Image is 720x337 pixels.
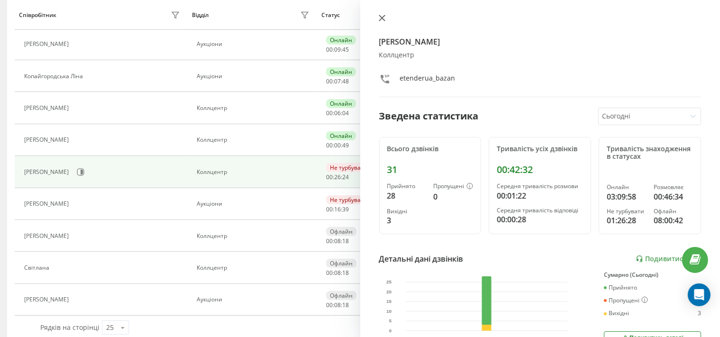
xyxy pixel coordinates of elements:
div: Коллцентр [197,105,311,111]
div: Аукціони [197,200,311,207]
div: 03:09:58 [607,191,646,202]
div: Онлайн [607,184,646,191]
span: 00 [326,301,333,309]
div: Онлайн [326,99,356,108]
div: : : [326,78,349,85]
div: etenderua_bazan [400,73,456,87]
div: 01:26:28 [607,215,646,226]
div: 31 [387,164,474,175]
h4: [PERSON_NAME] [379,36,702,47]
span: 16 [334,205,341,213]
span: 48 [342,77,349,85]
div: Відділ [192,12,209,18]
div: : : [326,142,349,149]
div: Аукціони [197,296,311,303]
div: Пропущені [433,183,473,191]
text: 20 [386,289,392,294]
div: Не турбувати [326,163,371,172]
div: Зведена статистика [379,109,479,123]
div: 0 [433,191,473,202]
span: 45 [342,46,349,54]
div: Офлайн [654,208,693,215]
div: 28 [387,190,426,201]
span: 00 [326,46,333,54]
div: Тривалість знаходження в статусах [607,145,693,161]
div: [PERSON_NAME] [24,41,71,47]
div: 3 [387,215,426,226]
div: Офлайн [326,259,356,268]
div: Коллцентр [197,169,311,175]
div: [PERSON_NAME] [24,137,71,143]
div: Вихідні [387,208,426,215]
span: 00 [326,173,333,181]
span: 00 [326,269,333,277]
div: Пропущені [604,297,648,304]
div: 00:46:34 [654,191,693,202]
span: 00 [326,205,333,213]
text: 10 [386,309,392,314]
span: 26 [334,173,341,181]
div: : : [326,302,349,309]
div: 00:00:28 [497,214,583,225]
span: 00 [326,237,333,245]
div: Онлайн [326,36,356,45]
div: : : [326,206,349,213]
div: Open Intercom Messenger [688,283,711,306]
div: : : [326,46,349,53]
div: Тривалість усіх дзвінків [497,145,583,153]
div: [PERSON_NAME] [24,105,71,111]
span: 08 [334,301,341,309]
div: Коллцентр [197,137,311,143]
text: 0 [389,328,392,333]
div: [PERSON_NAME] [24,169,71,175]
span: 09 [334,46,341,54]
span: 08 [334,237,341,245]
div: 25 [106,323,114,332]
div: Не турбувати [326,195,371,204]
text: 15 [386,299,392,304]
div: Середня тривалість розмови [497,183,583,190]
div: Світлана [24,264,52,271]
div: Коллцентр [379,51,702,59]
div: 3 [698,310,701,317]
div: : : [326,110,349,117]
div: Середня тривалість відповіді [497,207,583,214]
div: Всього дзвінків [387,145,474,153]
a: Подивитись звіт [636,255,701,263]
div: Аукціони [197,73,311,80]
span: 49 [342,141,349,149]
div: : : [326,270,349,276]
div: 00:01:22 [497,190,583,201]
div: Онлайн [326,131,356,140]
span: 00 [326,141,333,149]
span: 06 [334,109,341,117]
div: Співробітник [19,12,56,18]
div: Статус [321,12,340,18]
div: [PERSON_NAME] [24,200,71,207]
span: Рядків на сторінці [40,323,100,332]
div: Офлайн [326,291,356,300]
div: Копайгородська Ліна [24,73,85,80]
span: 18 [342,237,349,245]
span: 00 [326,77,333,85]
span: 00 [326,109,333,117]
div: 00:42:32 [497,164,583,175]
span: 08 [334,269,341,277]
div: Коллцентр [197,264,311,271]
span: 18 [342,301,349,309]
span: 39 [342,205,349,213]
text: 5 [389,319,392,324]
div: : : [326,174,349,181]
div: Сумарно (Сьогодні) [604,272,701,278]
div: Аукціони [197,41,311,47]
div: Онлайн [326,67,356,76]
div: Розмовляє [654,184,693,191]
text: 25 [386,280,392,285]
div: Прийнято [387,183,426,190]
div: Вихідні [604,310,629,317]
div: [PERSON_NAME] [24,233,71,239]
div: Прийнято [604,284,637,291]
span: 07 [334,77,341,85]
span: 04 [342,109,349,117]
div: Детальні дані дзвінків [379,253,464,264]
